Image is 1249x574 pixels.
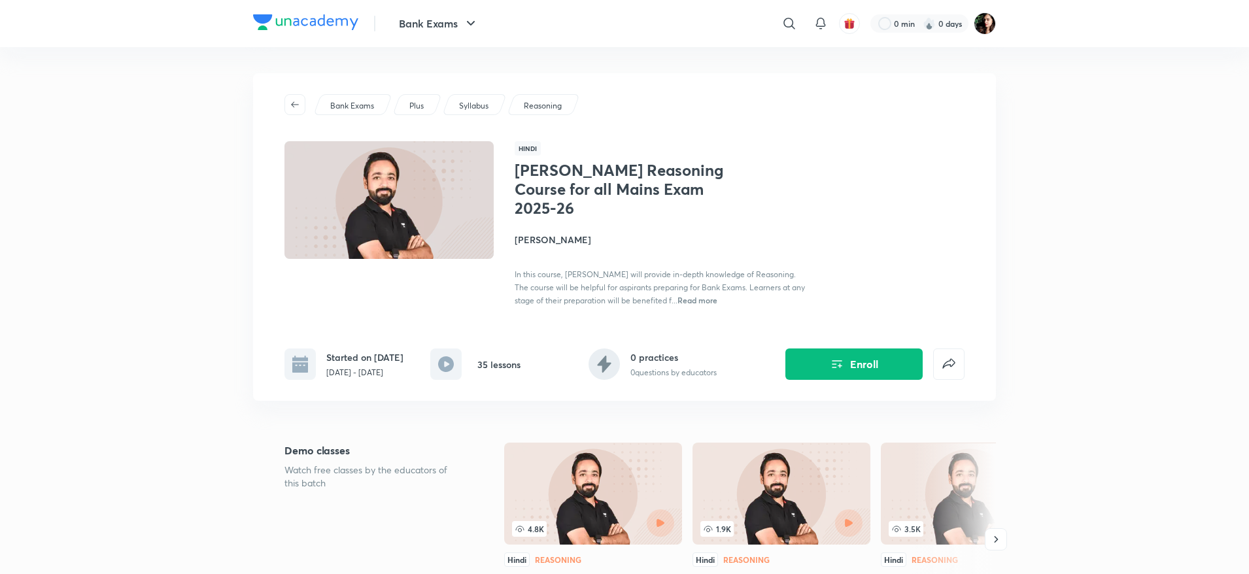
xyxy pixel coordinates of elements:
div: Hindi [881,552,906,567]
span: 3.5K [889,521,923,537]
div: Hindi [693,552,718,567]
div: Hindi [504,552,530,567]
span: In this course, [PERSON_NAME] will provide in-depth knowledge of Reasoning. The course will be he... [515,269,805,305]
button: false [933,348,965,380]
div: Reasoning [535,556,581,564]
p: Plus [409,100,424,112]
img: Company Logo [253,14,358,30]
p: Reasoning [524,100,562,112]
p: [DATE] - [DATE] [326,367,403,379]
a: Plus [407,100,426,112]
img: Thumbnail [282,140,496,260]
h6: 35 lessons [477,358,521,371]
span: 1.9K [700,521,734,537]
a: Bank Exams [328,100,377,112]
h4: [PERSON_NAME] [515,233,808,246]
img: streak [923,17,936,30]
a: Reasoning [522,100,564,112]
div: Reasoning [723,556,770,564]
span: Hindi [515,141,541,156]
a: Company Logo [253,14,358,33]
img: Priyanka K [974,12,996,35]
h1: [PERSON_NAME] Reasoning Course for all Mains Exam 2025-26 [515,161,728,217]
p: Syllabus [459,100,488,112]
a: Syllabus [457,100,491,112]
p: Watch free classes by the educators of this batch [284,464,462,490]
h5: Demo classes [284,443,462,458]
span: Read more [677,295,717,305]
p: 0 questions by educators [630,367,717,379]
button: Enroll [785,348,923,380]
p: Bank Exams [330,100,374,112]
div: Reasoning [912,556,958,564]
span: 4.8K [512,521,547,537]
button: Bank Exams [391,10,487,37]
button: avatar [839,13,860,34]
h6: 0 practices [630,350,717,364]
img: avatar [844,18,855,29]
h6: Started on [DATE] [326,350,403,364]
